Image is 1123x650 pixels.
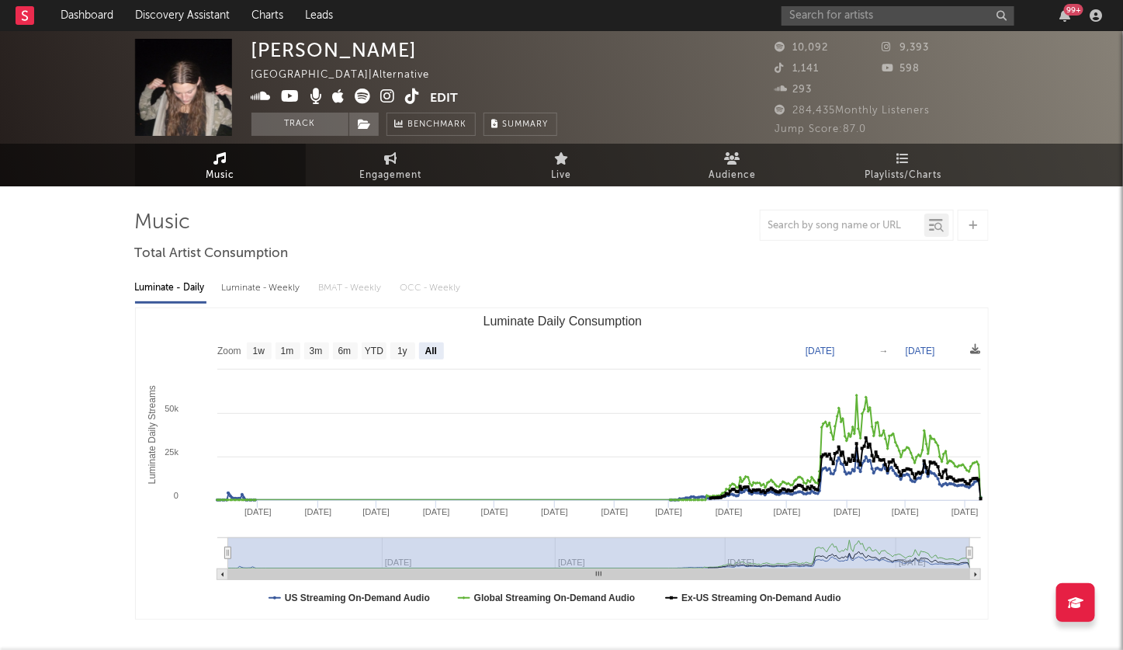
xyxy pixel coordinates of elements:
text: 3m [309,346,322,357]
text: [DATE] [304,507,331,516]
text: All [425,346,436,357]
span: Summary [503,120,549,129]
text: Luminate Daily Streams [146,385,157,484]
span: Engagement [360,166,422,185]
text: Global Streaming On-Demand Audio [473,593,635,603]
div: 99 + [1064,4,1083,16]
text: [DATE] [806,346,835,356]
span: Jump Score: 87.0 [775,124,867,134]
a: Engagement [306,144,477,186]
text: Ex-US Streaming On-Demand Audio [681,593,841,603]
svg: Luminate Daily Consumption [136,308,989,619]
input: Search for artists [782,6,1014,26]
text: [DATE] [422,507,449,516]
text: [DATE] [716,507,743,516]
text: 6m [338,346,351,357]
span: 10,092 [775,43,829,53]
span: Total Artist Consumption [135,245,289,263]
text: [DATE] [362,507,390,516]
text: 1w [252,346,265,357]
text: [DATE] [951,507,979,516]
text: 25k [165,447,179,457]
a: Playlists/Charts [818,144,989,186]
text: YTD [364,346,383,357]
text: → [879,346,889,356]
text: 0 [173,491,178,500]
text: [DATE] [655,507,682,516]
text: [DATE] [906,346,935,356]
div: [GEOGRAPHIC_DATA] | Alternative [251,66,448,85]
text: [DATE] [541,507,568,516]
text: [DATE] [480,507,508,516]
span: 293 [775,85,813,95]
text: [DATE] [892,507,919,516]
a: Benchmark [386,113,476,136]
a: Live [477,144,647,186]
span: 1,141 [775,64,820,74]
span: 284,435 Monthly Listeners [775,106,931,116]
text: 1m [280,346,293,357]
div: [PERSON_NAME] [251,39,418,61]
input: Search by song name or URL [761,220,924,232]
span: Music [206,166,234,185]
text: Luminate Daily Consumption [483,315,642,328]
span: Live [552,166,572,185]
text: US Streaming On-Demand Audio [285,593,430,603]
text: Zoom [217,346,241,357]
span: Audience [709,166,756,185]
button: 99+ [1059,9,1070,22]
text: [DATE] [601,507,628,516]
span: 598 [882,64,920,74]
text: 1y [397,346,407,357]
a: Audience [647,144,818,186]
a: Music [135,144,306,186]
button: Track [251,113,348,136]
text: 50k [165,404,179,413]
span: Benchmark [408,116,467,134]
button: Summary [484,113,557,136]
button: Edit [431,89,459,108]
text: [DATE] [834,507,861,516]
div: Luminate - Weekly [222,275,303,301]
div: Luminate - Daily [135,275,206,301]
text: [DATE] [244,507,272,516]
span: Playlists/Charts [865,166,941,185]
text: [DATE] [773,507,800,516]
span: 9,393 [882,43,929,53]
